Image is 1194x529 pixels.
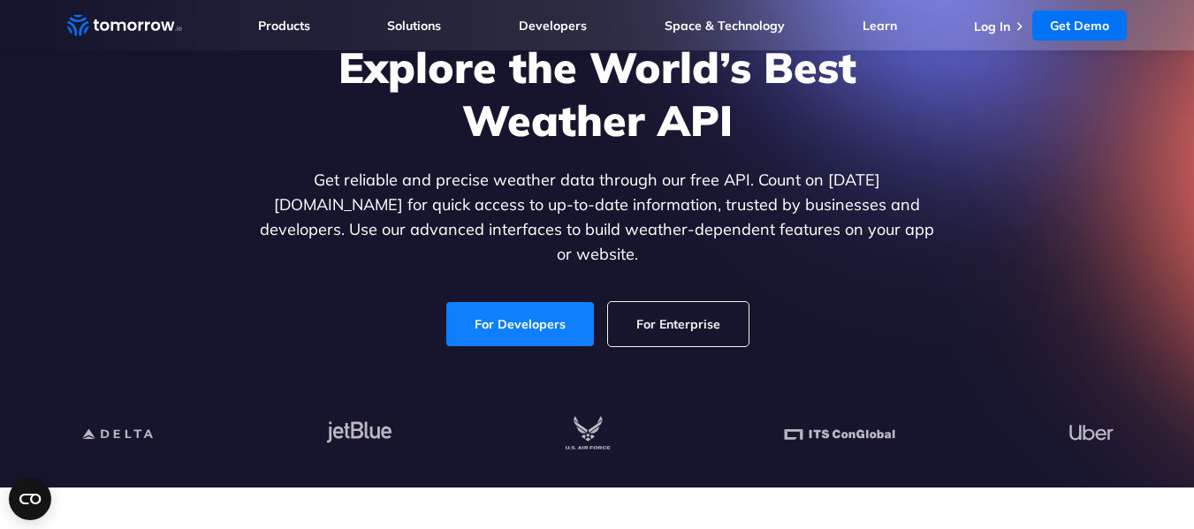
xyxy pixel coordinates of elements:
a: For Enterprise [608,302,749,346]
p: Get reliable and precise weather data through our free API. Count on [DATE][DOMAIN_NAME] for quic... [256,168,939,267]
a: For Developers [446,302,594,346]
a: Get Demo [1032,11,1127,41]
a: Learn [863,18,897,34]
h1: Explore the World’s Best Weather API [256,41,939,147]
a: Home link [67,12,182,39]
a: Developers [519,18,587,34]
a: Products [258,18,310,34]
button: Open CMP widget [9,478,51,520]
a: Log In [974,19,1010,34]
a: Space & Technology [665,18,785,34]
a: Solutions [387,18,441,34]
